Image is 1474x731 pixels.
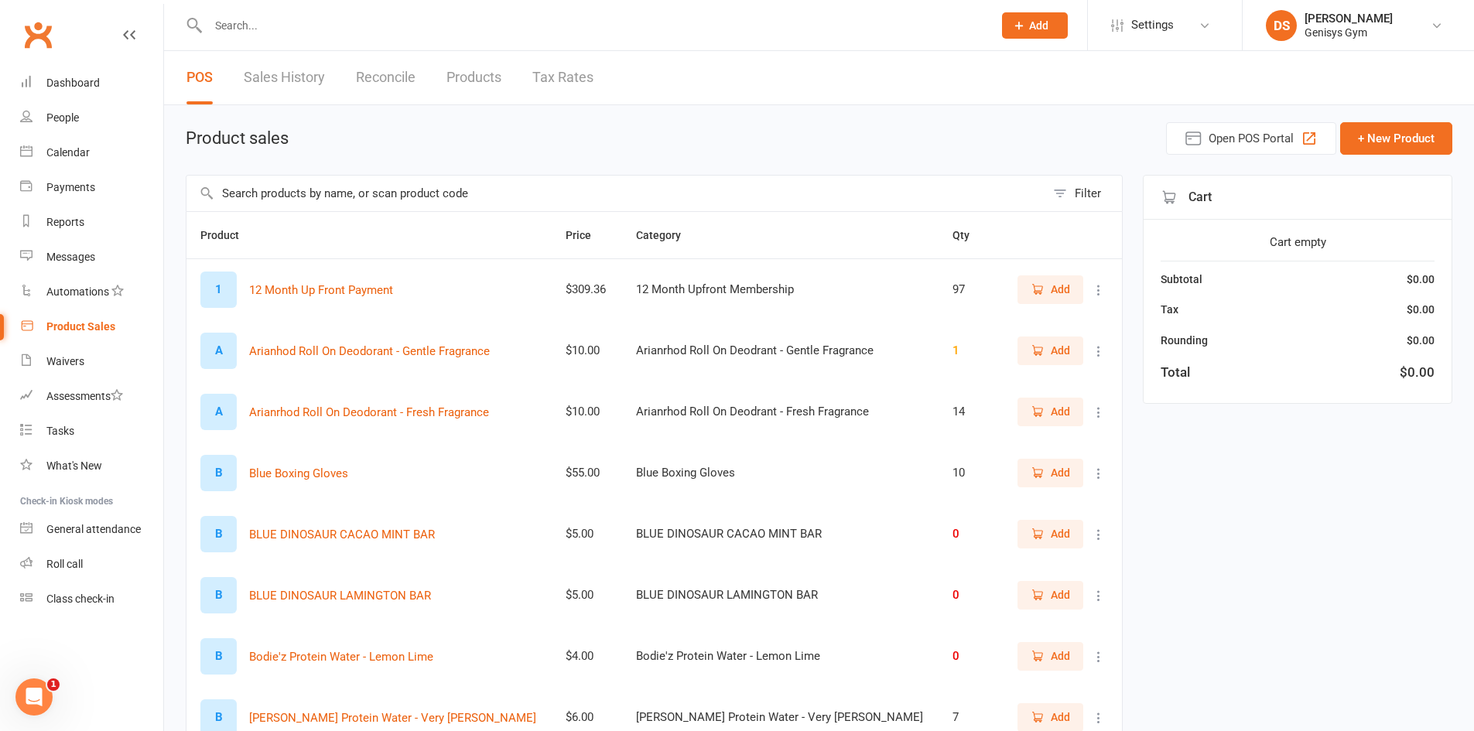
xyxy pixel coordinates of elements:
div: $10.00 [566,344,608,357]
div: [PERSON_NAME] [1305,12,1393,26]
div: Arianrhod Roll On Deodrant - Gentle Fragrance [636,344,925,357]
div: B [200,455,237,491]
button: Category [636,226,698,244]
div: $55.00 [566,466,608,480]
div: Rounding [1161,332,1208,349]
div: 12 Month Upfront Membership [636,283,925,296]
div: $5.00 [566,589,608,602]
a: Products [446,51,501,104]
span: Price [566,229,608,241]
div: Class check-in [46,593,115,605]
span: Add [1051,586,1070,603]
a: POS [186,51,213,104]
span: Qty [952,229,987,241]
div: Payments [46,181,95,193]
button: Add [1017,581,1083,609]
button: 12 Month Up Front Payment [249,281,393,299]
button: Add [1017,275,1083,303]
div: B [200,638,237,675]
a: People [20,101,163,135]
button: Bodie'z Protein Water - Lemon Lime [249,647,433,666]
div: B [200,516,237,552]
div: Subtotal [1161,271,1202,288]
div: Genisys Gym [1305,26,1393,39]
div: A [200,333,237,369]
a: Reconcile [356,51,416,104]
div: Tasks [46,425,74,437]
div: Reports [46,216,84,228]
div: BLUE DINOSAUR CACAO MINT BAR [636,528,925,541]
div: DS [1266,10,1297,41]
div: Roll call [46,558,83,570]
a: Assessments [20,379,163,414]
div: 10 [952,466,987,480]
a: Dashboard [20,66,163,101]
input: Search products by name, or scan product code [186,176,1045,211]
button: Add [1002,12,1068,39]
div: 0 [952,650,987,663]
button: + New Product [1340,122,1452,155]
a: Messages [20,240,163,275]
div: Arianrhod Roll On Deodrant - Fresh Fragrance [636,405,925,418]
button: [PERSON_NAME] Protein Water - Very [PERSON_NAME] [249,709,536,727]
div: $0.00 [1407,301,1435,318]
span: Add [1051,342,1070,359]
button: Product [200,226,256,244]
a: General attendance kiosk mode [20,512,163,547]
a: Product Sales [20,309,163,344]
div: Tax [1161,301,1178,318]
button: Blue Boxing Gloves [249,464,348,483]
div: Calendar [46,146,90,159]
div: $10.00 [566,405,608,418]
div: $0.00 [1400,362,1435,383]
div: Filter [1075,184,1101,203]
div: Waivers [46,355,84,367]
a: Waivers [20,344,163,379]
div: What's New [46,459,102,472]
div: 97 [952,283,987,296]
a: Class kiosk mode [20,582,163,617]
a: What's New [20,449,163,483]
button: Add [1017,459,1083,487]
button: Add [1017,642,1083,670]
div: $6.00 [566,711,608,724]
div: $309.36 [566,283,608,296]
div: B [200,577,237,613]
button: BLUE DINOSAUR CACAO MINT BAR [249,525,435,544]
span: Add [1029,19,1048,32]
div: Messages [46,251,95,263]
button: Arianrhod Roll On Deodorant - Fresh Fragrance [249,403,489,422]
span: Add [1051,403,1070,420]
div: Cart [1144,176,1452,220]
input: Search... [203,15,982,36]
span: Category [636,229,698,241]
a: Tax Rates [532,51,593,104]
span: Add [1051,709,1070,726]
button: BLUE DINOSAUR LAMINGTON BAR [249,586,431,605]
div: 0 [952,528,987,541]
div: Bodie'z Protein Water - Lemon Lime [636,650,925,663]
button: Qty [952,226,987,244]
div: BLUE DINOSAUR LAMINGTON BAR [636,589,925,602]
div: Cart empty [1161,233,1435,251]
a: Reports [20,205,163,240]
a: Roll call [20,547,163,582]
span: Settings [1131,8,1174,43]
div: General attendance [46,523,141,535]
span: Add [1051,464,1070,481]
span: Open POS Portal [1209,129,1294,148]
div: [PERSON_NAME] Protein Water - Very [PERSON_NAME] [636,711,925,724]
div: Automations [46,285,109,298]
div: $0.00 [1407,271,1435,288]
div: Blue Boxing Gloves [636,466,925,480]
div: People [46,111,79,124]
a: Calendar [20,135,163,170]
iframe: Intercom live chat [15,678,53,716]
div: 7 [952,711,987,724]
span: Product [200,229,256,241]
div: 1 [200,272,237,308]
span: 1 [47,678,60,691]
div: 0 [952,589,987,602]
div: $4.00 [566,650,608,663]
button: Add [1017,398,1083,425]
